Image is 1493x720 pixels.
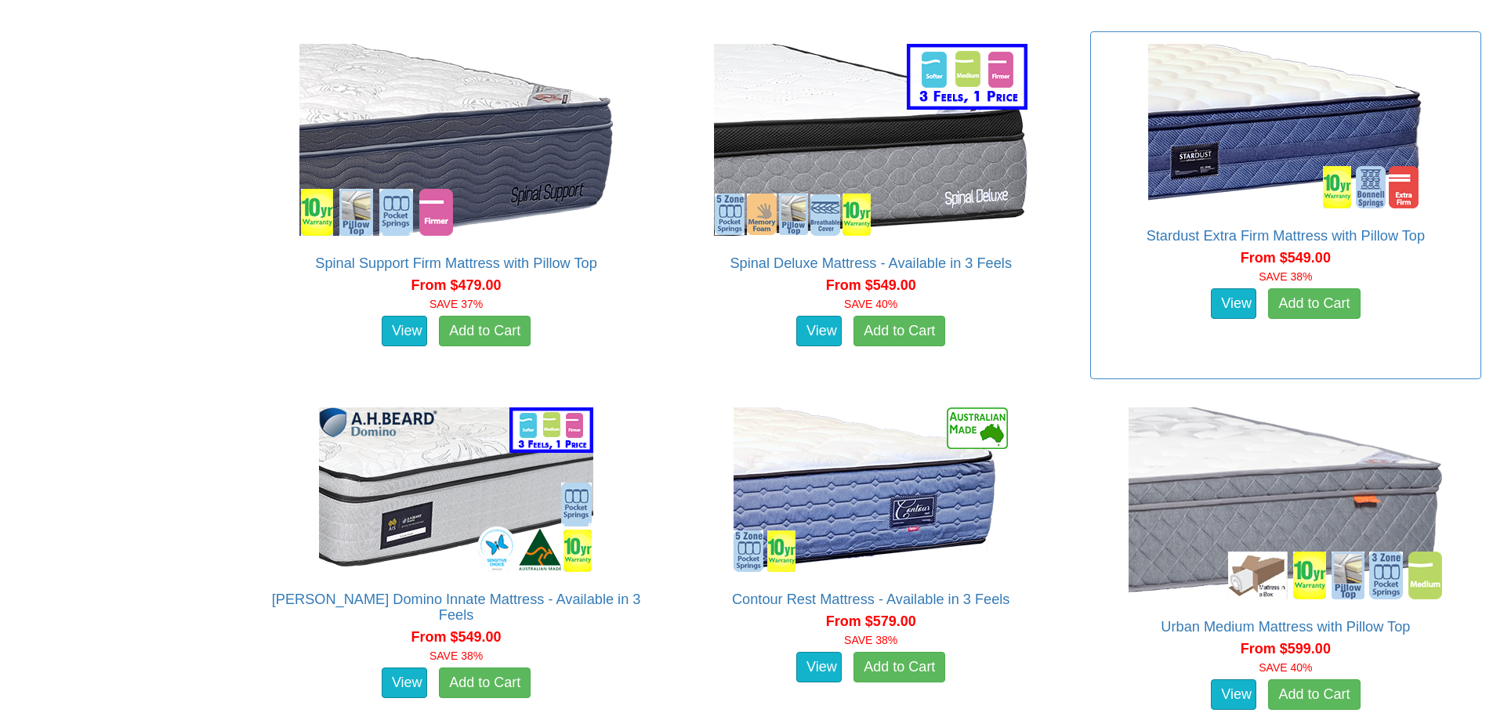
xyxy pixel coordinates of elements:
[272,592,641,623] a: [PERSON_NAME] Domino Innate Mattress - Available in 3 Feels
[844,298,897,310] font: SAVE 40%
[429,298,483,310] font: SAVE 37%
[732,592,1009,607] a: Contour Rest Mattress - Available in 3 Feels
[710,40,1031,240] img: Spinal Deluxe Mattress - Available in 3 Feels
[411,629,502,645] span: From $549.00
[295,40,617,240] img: Spinal Support Firm Mattress with Pillow Top
[439,668,531,699] a: Add to Cart
[315,255,597,271] a: Spinal Support Firm Mattress with Pillow Top
[796,652,842,683] a: View
[844,634,897,646] font: SAVE 38%
[382,316,427,347] a: View
[1161,619,1410,635] a: Urban Medium Mattress with Pillow Top
[411,277,502,293] span: From $479.00
[853,316,945,347] a: Add to Cart
[1125,403,1446,603] img: Urban Medium Mattress with Pillow Top
[1211,679,1256,711] a: View
[1259,270,1312,283] font: SAVE 38%
[1241,250,1331,266] span: From $549.00
[439,316,531,347] a: Add to Cart
[730,255,1012,271] a: Spinal Deluxe Mattress - Available in 3 Feels
[315,403,597,576] img: A.H Beard Domino Innate Mattress - Available in 3 Feels
[826,613,916,629] span: From $579.00
[1211,288,1256,320] a: View
[382,668,427,699] a: View
[429,649,483,662] font: SAVE 38%
[730,403,1012,576] img: Contour Rest Mattress - Available in 3 Feels
[1241,641,1331,657] span: From $599.00
[826,277,916,293] span: From $549.00
[1268,288,1360,320] a: Add to Cart
[1259,661,1312,674] font: SAVE 40%
[796,316,842,347] a: View
[1144,40,1426,212] img: Stardust Extra Firm Mattress with Pillow Top
[1147,228,1425,244] a: Stardust Extra Firm Mattress with Pillow Top
[853,652,945,683] a: Add to Cart
[1268,679,1360,711] a: Add to Cart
